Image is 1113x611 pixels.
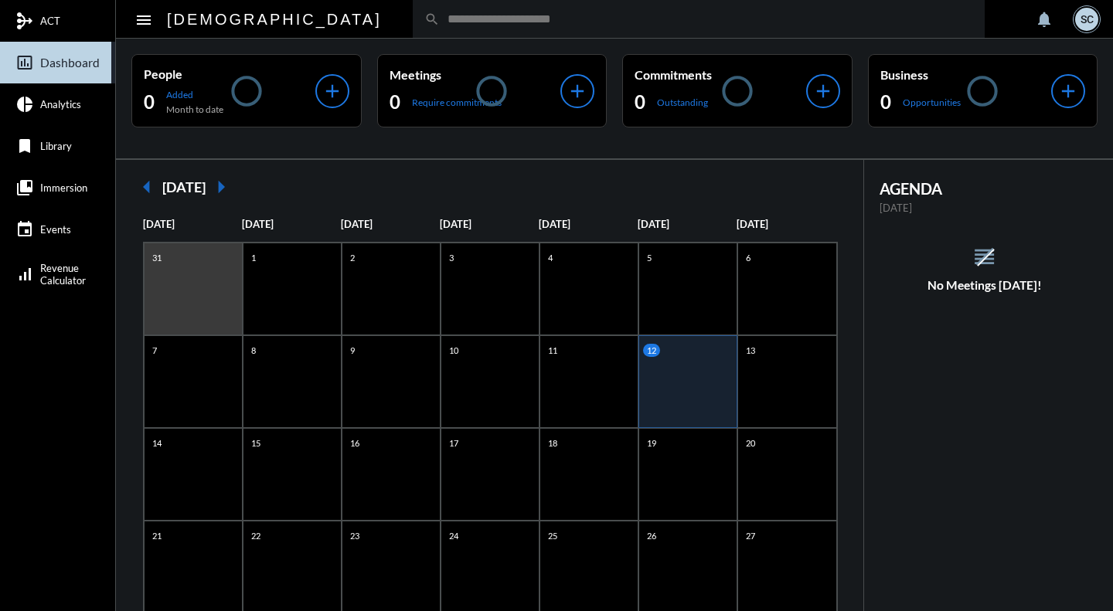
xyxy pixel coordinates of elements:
p: [DATE] [638,218,737,230]
p: 13 [742,344,759,357]
p: 10 [445,344,462,357]
p: 25 [544,529,561,542]
p: 1 [247,251,260,264]
p: [DATE] [539,218,638,230]
mat-icon: pie_chart [15,95,34,114]
p: 9 [346,344,359,357]
div: SC [1075,8,1098,31]
mat-icon: insert_chart_outlined [15,53,34,72]
mat-icon: notifications [1035,10,1053,29]
mat-icon: event [15,220,34,239]
p: 11 [544,344,561,357]
p: 16 [346,436,363,450]
p: 26 [643,529,660,542]
p: 4 [544,251,556,264]
p: 21 [148,529,165,542]
p: 24 [445,529,462,542]
p: 8 [247,344,260,357]
p: 5 [643,251,655,264]
span: Analytics [40,98,81,110]
p: [DATE] [880,202,1091,214]
p: 12 [643,344,660,357]
span: Immersion [40,182,87,194]
h2: [DATE] [162,178,206,195]
mat-icon: arrow_right [206,171,237,202]
mat-icon: mediation [15,12,34,30]
span: ACT [40,15,60,27]
p: 19 [643,436,660,450]
p: [DATE] [341,218,440,230]
h5: No Meetings [DATE]! [864,278,1106,292]
mat-icon: reorder [972,244,997,270]
p: 17 [445,436,462,450]
mat-icon: search [424,12,440,27]
p: 6 [742,251,754,264]
mat-icon: signal_cellular_alt [15,265,34,283]
span: Library [40,140,72,152]
p: 23 [346,529,363,542]
h2: [DEMOGRAPHIC_DATA] [167,7,382,32]
p: [DATE] [440,218,539,230]
p: [DATE] [737,218,836,230]
p: 14 [148,436,165,450]
span: Dashboard [40,56,100,70]
p: 18 [544,436,561,450]
p: 15 [247,436,264,450]
p: [DATE] [143,218,242,230]
span: Events [40,223,71,236]
mat-icon: arrow_left [131,171,162,202]
p: 31 [148,251,165,264]
mat-icon: bookmark [15,137,34,155]
mat-icon: Side nav toggle icon [134,11,153,29]
p: 2 [346,251,359,264]
mat-icon: collections_bookmark [15,178,34,197]
p: [DATE] [242,218,341,230]
p: 3 [445,251,458,264]
p: 20 [742,436,759,450]
p: 22 [247,529,264,542]
p: 27 [742,529,759,542]
h2: AGENDA [880,179,1091,198]
span: Revenue Calculator [40,262,86,287]
p: 7 [148,344,161,357]
button: Toggle sidenav [128,4,159,35]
